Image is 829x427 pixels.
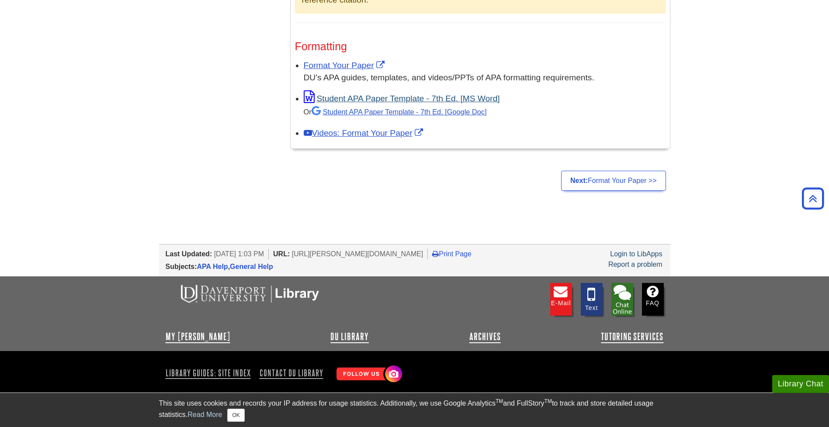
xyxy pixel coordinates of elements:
[166,283,332,304] img: DU Libraries
[304,108,487,116] small: Or
[545,398,552,404] sup: TM
[304,61,387,70] a: Link opens in new window
[227,409,244,422] button: Close
[550,283,572,316] a: E-mail
[330,331,369,342] a: DU Library
[332,362,404,387] img: Follow Us! Instagram
[581,283,603,316] a: Text
[166,365,254,380] a: Library Guides: Site Index
[610,250,662,258] a: Login to LibApps
[187,411,222,418] a: Read More
[611,283,633,316] img: Library Chat
[273,250,290,258] span: URL:
[166,331,230,342] a: My [PERSON_NAME]
[312,108,487,116] a: Student APA Paper Template - 7th Ed. [Google Doc]
[432,250,439,257] i: Print Page
[214,250,264,258] span: [DATE] 1:03 PM
[166,263,197,270] span: Subjects:
[608,261,663,268] a: Report a problem
[304,72,666,84] div: DU's APA guides, templates, and videos/PPTs of APA formatting requirements.
[561,171,666,191] a: Next:Format Your Paper >>
[166,250,212,258] span: Last Updated:
[197,263,228,270] a: APA Help
[432,250,472,258] a: Print Page
[197,263,273,270] span: ,
[601,331,663,342] a: Tutoring Services
[304,94,500,103] a: Link opens in new window
[611,283,633,316] li: Chat with Library
[295,40,666,53] h3: Formatting
[799,193,827,204] a: Back to Top
[256,365,327,380] a: Contact DU Library
[570,177,588,184] strong: Next:
[772,375,829,393] button: Library Chat
[469,331,501,342] a: Archives
[230,263,273,270] a: General Help
[642,283,664,316] a: FAQ
[292,250,423,258] span: [URL][PERSON_NAME][DOMAIN_NAME]
[159,398,670,422] div: This site uses cookies and records your IP address for usage statistics. Additionally, we use Goo...
[496,398,503,404] sup: TM
[304,128,425,138] a: Link opens in new window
